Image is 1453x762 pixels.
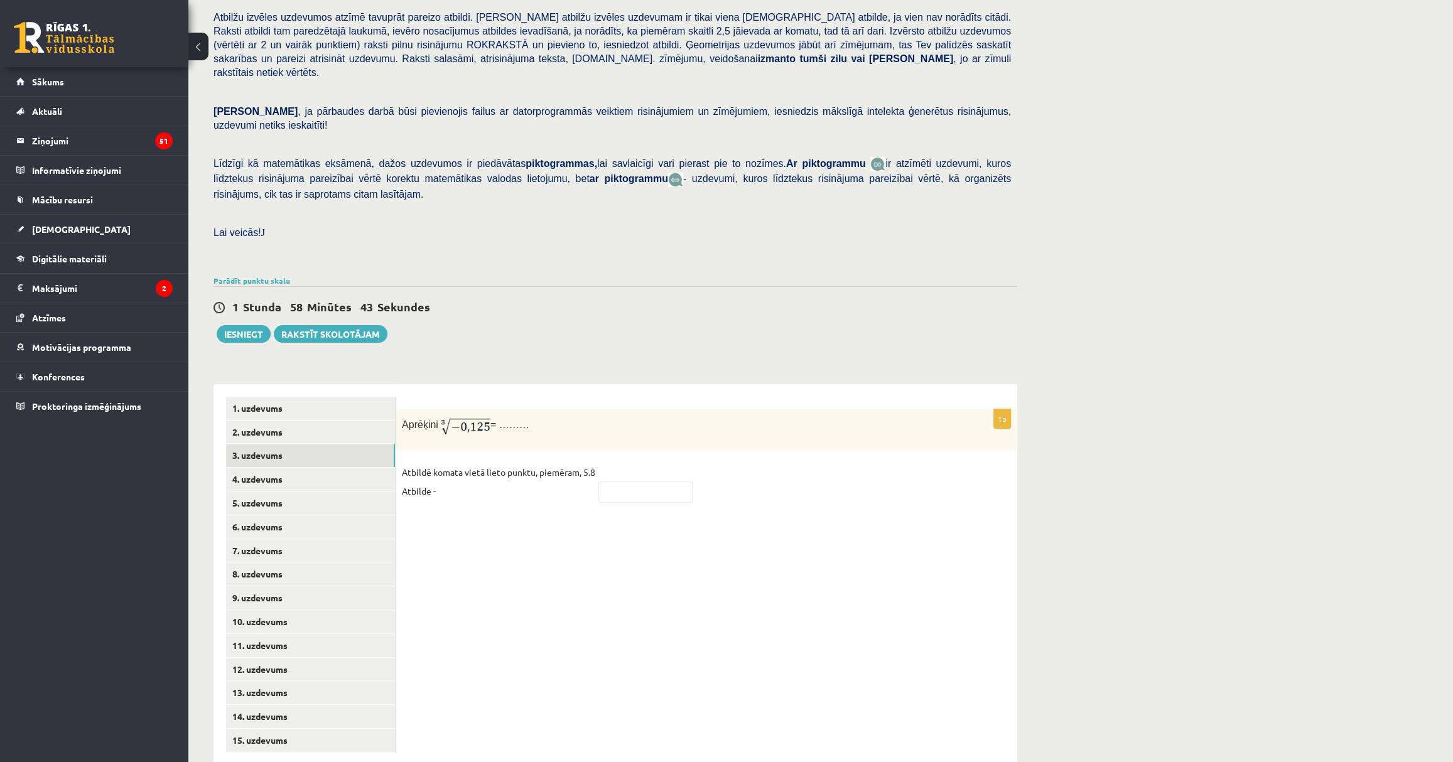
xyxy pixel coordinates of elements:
span: [PERSON_NAME] [213,106,298,117]
span: Minūtes [307,299,352,314]
a: Rakstīt skolotājam [274,325,387,343]
span: 43 [360,299,373,314]
span: Aktuāli [32,105,62,117]
a: [DEMOGRAPHIC_DATA] [16,215,173,244]
span: Lai veicās! [213,227,261,238]
a: Digitālie materiāli [16,244,173,273]
a: 11. uzdevums [226,634,395,657]
img: wKvN42sLe3LLwAAAABJRU5ErkJggg== [668,173,683,187]
a: Ziņojumi51 [16,126,173,155]
a: 14. uzdevums [226,705,395,728]
span: Atbilžu izvēles uzdevumos atzīmē tavuprāt pareizo atbildi. [PERSON_NAME] atbilžu izvēles uzdevuma... [213,12,1011,78]
a: 15. uzdevums [226,729,395,752]
a: Atzīmes [16,303,173,332]
span: Sekundes [377,299,430,314]
b: piktogrammas, [526,158,597,169]
a: Motivācijas programma [16,333,173,362]
p: 1p [993,409,1011,429]
a: Proktoringa izmēģinājums [16,392,173,421]
a: 12. uzdevums [226,658,395,681]
a: Aktuāli [16,97,173,126]
span: [DEMOGRAPHIC_DATA] [32,223,131,235]
span: Proktoringa izmēģinājums [32,400,141,412]
span: J [261,227,265,238]
i: 2 [156,280,173,297]
b: ar piktogrammu [590,173,668,184]
span: - uzdevumi, kuros līdztekus risinājuma pareizībai vērtē, kā organizēts risinājums, cik tas ir sap... [213,173,1011,199]
a: Konferences [16,362,173,391]
span: Motivācijas programma [32,341,131,353]
a: 9. uzdevums [226,586,395,609]
a: 1. uzdevums [226,397,395,420]
span: = ……… [490,419,529,430]
span: Sākums [32,76,64,87]
b: tumši zilu vai [PERSON_NAME] [799,53,953,64]
i: 51 [155,132,173,149]
span: Stunda [243,299,281,314]
a: 4. uzdevums [226,468,395,491]
a: 13. uzdevums [226,681,395,704]
span: Līdzīgi kā matemātikas eksāmenā, dažos uzdevumos ir piedāvātas lai savlaicīgi vari pierast pie to... [213,158,870,169]
a: 7. uzdevums [226,539,395,562]
a: Maksājumi2 [16,274,173,303]
a: 6. uzdevums [226,515,395,539]
span: , ja pārbaudes darbā būsi pievienojis failus ar datorprogrammās veiktiem risinājumiem un zīmējumi... [213,106,1011,131]
a: 8. uzdevums [226,562,395,586]
a: 2. uzdevums [226,421,395,444]
span: Konferences [32,371,85,382]
span: Aprēķini [402,419,438,430]
span: Digitālie materiāli [32,253,107,264]
img: x0LWfqjYaiHkakfYR41U3VrhyOdcbtBrIQLQLbtZ7liG3+PYtHAAyx6+IfoqtaMgrciJa0NQPdAEoSCWEw3T3IOGSmEbhlnSW... [440,416,490,436]
legend: Informatīvie ziņojumi [32,156,173,185]
legend: Ziņojumi [32,126,173,155]
p: Atbildē komata vietā lieto punktu, piemēram, 5.8 Atbilde - [402,463,595,500]
a: Informatīvie ziņojumi [16,156,173,185]
span: Atzīmes [32,312,66,323]
a: Rīgas 1. Tālmācības vidusskola [14,22,114,53]
a: Sākums [16,67,173,96]
a: 3. uzdevums [226,444,395,467]
span: Mācību resursi [32,194,93,205]
legend: Maksājumi [32,274,173,303]
b: Ar piktogrammu [786,158,866,169]
b: izmanto [757,53,795,64]
button: Iesniegt [217,325,271,343]
a: 10. uzdevums [226,610,395,633]
a: Mācību resursi [16,185,173,214]
a: 5. uzdevums [226,491,395,515]
span: 58 [290,299,303,314]
a: Parādīt punktu skalu [213,276,290,286]
img: JfuEzvunn4EvwAAAAASUVORK5CYII= [870,157,885,171]
span: 1 [232,299,239,314]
